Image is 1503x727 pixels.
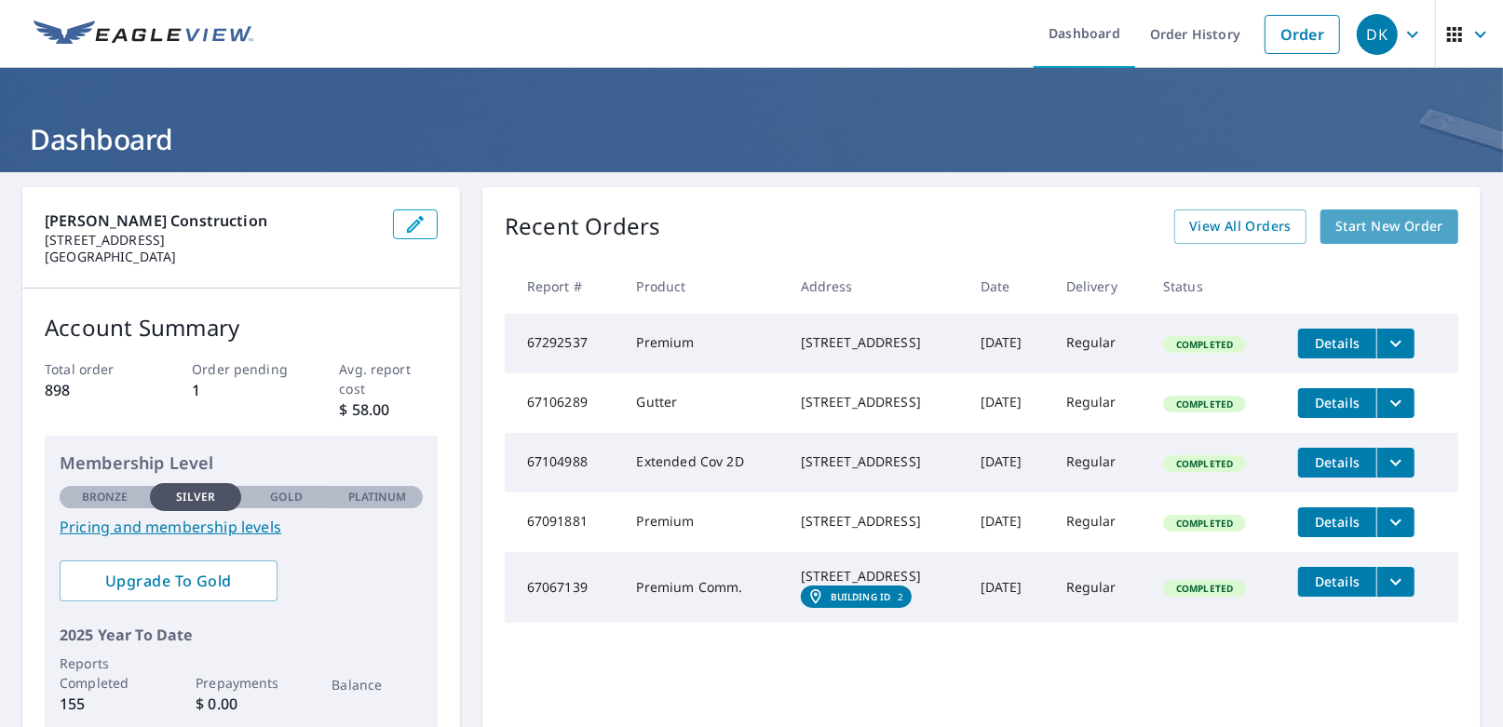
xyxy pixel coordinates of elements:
p: Silver [176,489,215,505]
a: View All Orders [1174,209,1307,244]
p: 898 [45,379,142,401]
div: [STREET_ADDRESS] [801,452,951,471]
th: Product [622,259,786,314]
span: Details [1309,572,1365,590]
button: detailsBtn-67091881 [1298,507,1376,537]
td: [DATE] [966,373,1051,433]
p: Balance [332,675,422,694]
span: Details [1309,394,1365,411]
td: 67106289 [505,373,622,433]
p: Order pending [192,359,290,379]
h1: Dashboard [22,120,1481,158]
span: Start New Order [1335,215,1443,238]
a: Pricing and membership levels [60,516,423,538]
a: Start New Order [1320,209,1458,244]
td: Regular [1051,433,1148,492]
div: DK [1357,14,1398,55]
p: 155 [60,693,150,715]
td: [DATE] [966,492,1051,552]
td: Regular [1051,373,1148,433]
p: [STREET_ADDRESS] [45,232,378,249]
button: detailsBtn-67104988 [1298,448,1376,478]
button: filesDropdownBtn-67292537 [1376,329,1415,358]
a: Order [1265,15,1340,54]
th: Date [966,259,1051,314]
em: Building ID [831,591,891,602]
p: Gold [270,489,302,505]
span: Completed [1165,457,1244,470]
p: Total order [45,359,142,379]
td: Regular [1051,492,1148,552]
th: Report # [505,259,622,314]
button: filesDropdownBtn-67091881 [1376,507,1415,537]
td: Premium Comm. [622,552,786,623]
p: Reports Completed [60,653,150,693]
span: Details [1309,334,1365,352]
td: Premium [622,492,786,552]
p: Avg. report cost [339,359,437,398]
button: detailsBtn-67106289 [1298,388,1376,418]
div: [STREET_ADDRESS] [801,393,951,411]
td: 67091881 [505,492,622,552]
p: Prepayments [196,673,286,693]
th: Delivery [1051,259,1148,314]
img: EV Logo [34,20,253,48]
button: detailsBtn-67292537 [1298,329,1376,358]
a: Upgrade To Gold [60,560,278,601]
button: detailsBtn-67067139 [1298,567,1376,597]
th: Status [1148,259,1283,314]
p: $ 0.00 [196,693,286,715]
div: [STREET_ADDRESS] [801,333,951,352]
span: Completed [1165,582,1244,595]
p: 1 [192,379,290,401]
div: [STREET_ADDRESS] [801,512,951,531]
td: Premium [622,314,786,373]
p: $ 58.00 [339,398,437,421]
p: Bronze [82,489,129,505]
div: [STREET_ADDRESS] [801,567,951,586]
span: Completed [1165,397,1244,411]
th: Address [786,259,966,314]
p: [GEOGRAPHIC_DATA] [45,249,378,265]
td: Regular [1051,552,1148,623]
td: Regular [1051,314,1148,373]
span: Upgrade To Gold [74,571,263,591]
td: 67067139 [505,552,622,623]
p: Account Summary [45,311,438,344]
td: 67104988 [505,433,622,492]
button: filesDropdownBtn-67106289 [1376,388,1415,418]
span: View All Orders [1189,215,1292,238]
td: [DATE] [966,552,1051,623]
td: Gutter [622,373,786,433]
span: Details [1309,513,1365,531]
p: [PERSON_NAME] Construction [45,209,378,232]
p: Platinum [348,489,407,505]
span: Completed [1165,517,1244,530]
span: Completed [1165,338,1244,351]
td: Extended Cov 2D [622,433,786,492]
button: filesDropdownBtn-67104988 [1376,448,1415,478]
td: [DATE] [966,433,1051,492]
td: [DATE] [966,314,1051,373]
p: Membership Level [60,451,423,476]
button: filesDropdownBtn-67067139 [1376,567,1415,597]
p: 2025 Year To Date [60,624,423,646]
span: Details [1309,453,1365,471]
p: Recent Orders [505,209,661,244]
a: Building ID2 [801,586,912,608]
td: 67292537 [505,314,622,373]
